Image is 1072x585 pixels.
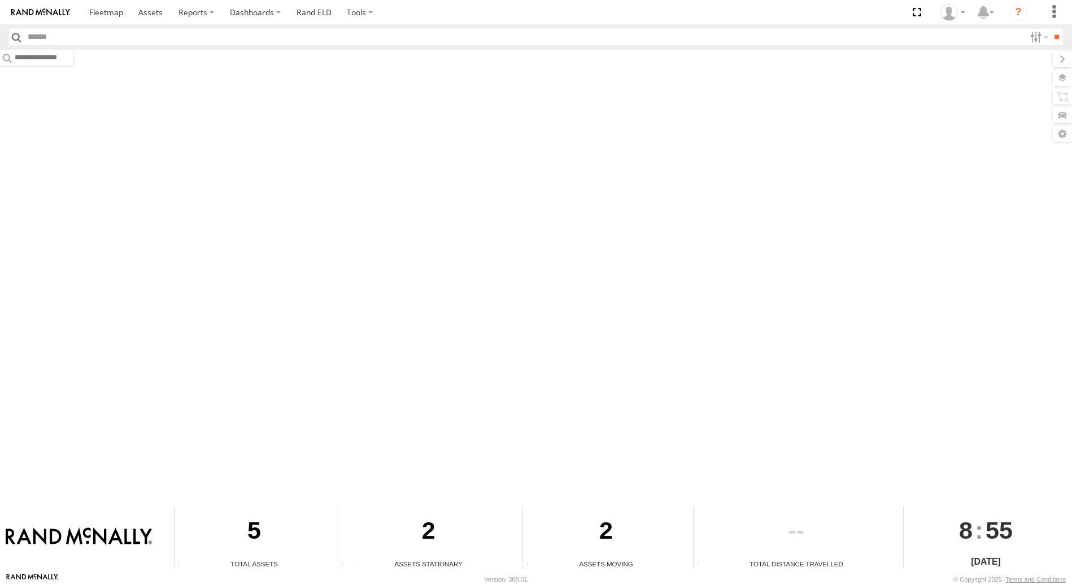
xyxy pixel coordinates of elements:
[523,559,689,569] div: Assets Moving
[175,559,334,569] div: Total Assets
[175,506,334,559] div: 5
[1009,3,1027,21] i: ?
[1026,29,1050,45] label: Search Filter Options
[11,8,70,16] img: rand-logo.svg
[904,555,1068,569] div: [DATE]
[904,506,1068,555] div: :
[694,560,711,569] div: Total distance travelled by all assets within specified date range and applied filters
[338,559,518,569] div: Assets Stationary
[523,506,689,559] div: 2
[175,560,191,569] div: Total number of Enabled Assets
[953,576,1066,583] div: © Copyright 2025 -
[694,559,899,569] div: Total Distance Travelled
[338,560,355,569] div: Total number of assets current stationary.
[6,574,58,585] a: Visit our Website
[986,506,1013,555] span: 55
[523,560,540,569] div: Total number of assets current in transit.
[936,4,969,21] div: Gene Roberts
[1006,576,1066,583] a: Terms and Conditions
[1053,126,1072,142] label: Map Settings
[338,506,518,559] div: 2
[6,527,152,547] img: Rand McNally
[485,576,528,583] div: Version: 308.01
[959,506,973,555] span: 8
